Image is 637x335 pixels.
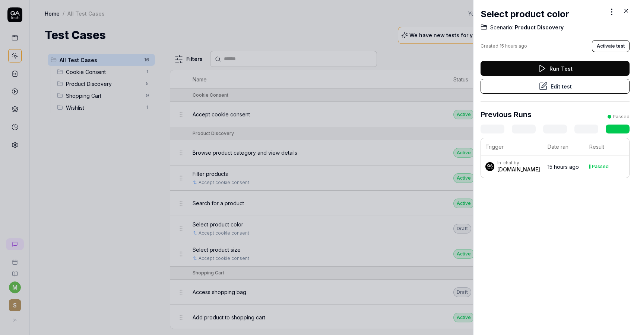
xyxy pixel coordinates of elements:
button: Run Test [481,61,630,76]
img: 7ccf6c19-61ad-4a6c-8811-018b02a1b829.jpg [485,162,494,171]
span: Scenario: [490,24,513,31]
time: 15 hours ago [548,164,579,170]
div: Passed [592,164,609,169]
th: Date ran [543,138,585,155]
div: Created [481,43,527,49]
h2: Select product color [481,7,569,21]
time: 15 hours ago [500,43,527,49]
div: Passed [613,113,630,120]
button: Edit test [481,79,630,94]
span: Product Discovery [513,24,564,31]
div: In-chat by [497,160,540,166]
div: [DOMAIN_NAME] [497,166,540,173]
th: Trigger [481,138,543,155]
button: Activate test [592,40,630,52]
h3: Previous Runs [481,109,532,120]
th: Result [585,138,629,155]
